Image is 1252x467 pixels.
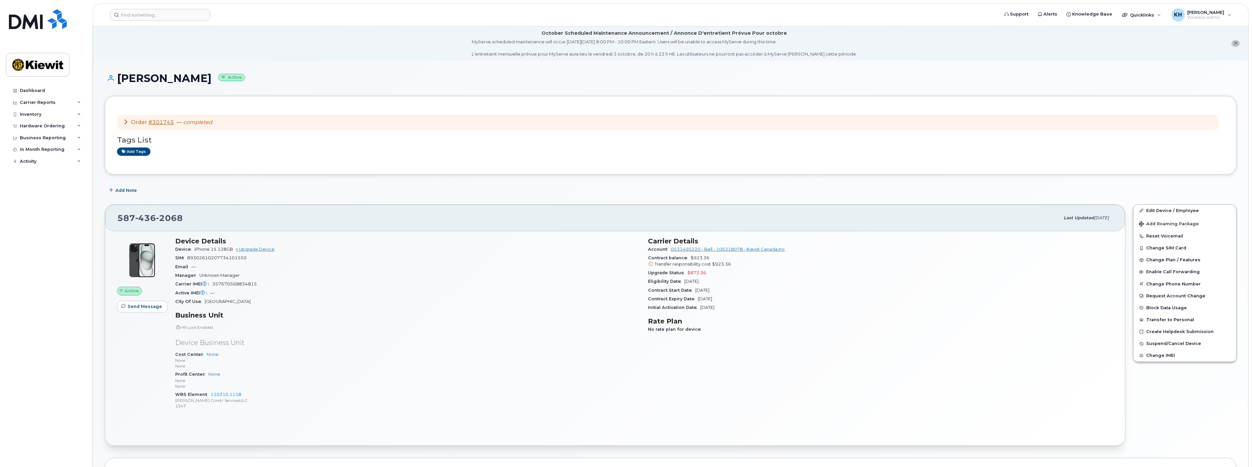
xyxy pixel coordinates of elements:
[175,324,640,330] p: HR Lock Enabled
[655,262,711,267] span: Transfer responsibility cost
[175,264,191,269] span: Email
[131,119,147,125] span: Order
[122,240,162,280] img: iPhone_15_Black.png
[148,119,174,125] a: #301745
[175,311,640,319] h3: Business Unit
[1134,230,1236,242] button: Reset Voicemail
[236,247,274,252] a: + Upgrade Device
[1134,266,1236,278] button: Enable Call Forwarding
[1232,40,1240,47] button: close notification
[472,39,857,57] div: MyServe scheduled maintenance will occur [DATE][DATE] 8:00 PM - 10:00 PM Eastern. Users will be u...
[125,288,139,294] span: Active
[105,72,1236,84] h1: [PERSON_NAME]
[1134,338,1236,350] button: Suspend/Cancel Device
[1134,290,1236,302] button: Request Account Change
[1134,326,1236,338] a: Create Helpdesk Submission
[698,296,712,301] span: [DATE]
[211,392,241,397] a: 110310.1118
[1064,215,1094,220] span: Last updated
[117,136,1224,144] h3: Tags List
[175,290,210,295] span: Active IMEI
[696,288,710,293] span: [DATE]
[175,358,640,363] p: None
[1139,221,1199,228] span: Add Roaming Package
[648,279,685,284] span: Eligibility Date
[1146,270,1200,275] span: Enable Call Forwarding
[542,30,787,37] div: October Scheduled Maintenance Announcement / Annonce D'entretient Prévue Pour octobre
[1223,438,1247,462] iframe: Messenger Launcher
[648,305,701,310] span: Initial Activation Date
[648,255,691,260] span: Contract balance
[1094,215,1109,220] span: [DATE]
[1134,217,1236,230] button: Add Roaming Package
[648,237,1113,245] h3: Carrier Details
[156,213,183,223] span: 2068
[117,213,183,223] span: 587
[191,264,196,269] span: —
[207,352,219,357] a: None
[1134,278,1236,290] button: Change Phone Number
[194,247,233,252] span: iPhone 15 128GB
[648,255,1113,267] span: $923.36
[648,327,705,332] span: No rate plan for device
[199,273,240,278] span: Unknown Manager
[175,255,187,260] span: SIM
[1146,258,1200,263] span: Change Plan / Features
[187,255,247,260] span: 89302610207734101550
[1134,350,1236,361] button: Change IMEI
[175,403,640,409] p: 1347
[175,299,205,304] span: City Of Use
[1134,314,1236,326] button: Transfer to Personal
[210,290,215,295] span: —
[183,119,212,125] em: completed
[175,281,212,286] span: Carrier IMEI
[648,296,698,301] span: Contract Expiry Date
[175,392,211,397] span: WBS Element
[1134,254,1236,266] button: Change Plan / Features
[175,372,208,377] span: Profit Center
[177,119,212,125] span: —
[117,301,168,313] button: Send Message
[175,338,640,348] p: Device Business Unit
[685,279,699,284] span: [DATE]
[115,187,137,193] span: Add Note
[1134,205,1236,217] a: Edit Device / Employee
[135,213,156,223] span: 436
[648,288,696,293] span: Contract Start Date
[175,383,640,389] p: None
[1134,242,1236,254] button: Change SIM Card
[712,262,731,267] span: $923.36
[648,317,1113,325] h3: Rate Plan
[218,74,245,81] small: Active
[1134,302,1236,314] button: Block Data Usage
[175,237,640,245] h3: Device Details
[175,363,640,369] p: None
[175,352,207,357] span: Cost Center
[671,247,785,252] a: 0531495220 - Bell - 106318078 - Kiewit Canada Inc
[175,247,194,252] span: Device
[1146,341,1201,346] span: Suspend/Cancel Device
[648,270,688,275] span: Upgrade Status
[117,148,150,156] a: Add tags
[688,270,707,275] span: $873.36
[175,273,199,278] span: Manager
[648,247,671,252] span: Account
[205,299,251,304] span: [GEOGRAPHIC_DATA]
[701,305,715,310] span: [DATE]
[208,372,220,377] a: None
[212,281,257,286] span: 357670568834815
[175,398,640,403] p: [PERSON_NAME] Constr ServicesULC
[128,303,162,310] span: Send Message
[105,185,142,196] button: Add Note
[175,378,640,383] p: None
